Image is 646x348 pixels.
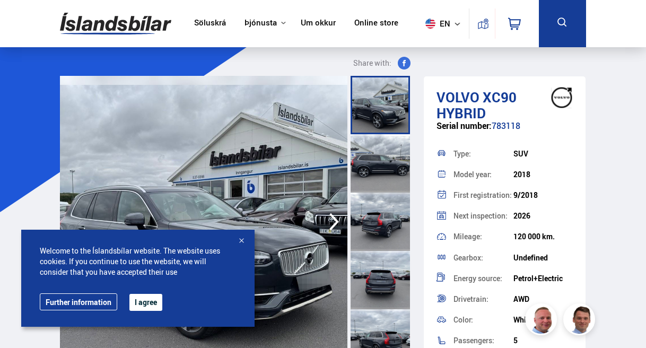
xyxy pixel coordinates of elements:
div: Undefined [513,254,573,262]
button: en [421,8,469,39]
img: FbJEzSuNWCJXmdc-.webp [565,305,597,337]
div: Next inspection: [453,212,513,220]
a: Online store [354,18,398,29]
div: 2018 [513,170,573,179]
div: Type: [453,150,513,158]
span: en [421,19,448,29]
button: Þjónusta [245,18,277,28]
div: Drivetrain: [453,295,513,303]
img: svg+xml;base64,PHN2ZyB4bWxucz0iaHR0cDovL3d3dy53My5vcmcvMjAwMC9zdmciIHdpZHRoPSI1MTIiIGhlaWdodD0iNT... [425,19,435,29]
img: siFngHWaQ9KaOqBr.png [527,305,558,337]
div: Mileage: [453,233,513,240]
button: I agree [129,294,162,311]
button: Share with: [343,57,415,69]
div: Petrol+Electric [513,274,573,283]
span: Welcome to the Íslandsbílar website. The website uses cookies. If you continue to use the website... [40,246,236,277]
a: Söluskrá [194,18,226,29]
div: Color: [453,316,513,324]
div: 5 [513,336,573,345]
div: 2026 [513,212,573,220]
img: brand logo [546,84,578,111]
span: Serial number: [437,120,492,132]
img: G0Ugv5HjCgRt.svg [60,6,171,41]
span: Share with: [353,57,391,69]
div: Model year: [453,171,513,178]
div: 783118 [437,121,573,142]
div: Passengers: [453,337,513,344]
div: Gearbox: [453,254,513,262]
a: Um okkur [301,18,336,29]
div: Energy source: [453,275,513,282]
span: XC90 HYBRID [437,88,517,123]
div: White [513,316,573,324]
a: Further information [40,293,117,310]
div: 9/2018 [513,191,573,199]
div: AWD [513,295,573,303]
div: First registration: [453,192,513,199]
div: SUV [513,150,573,158]
div: 120 000 km. [513,232,573,241]
span: Volvo [437,88,479,107]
